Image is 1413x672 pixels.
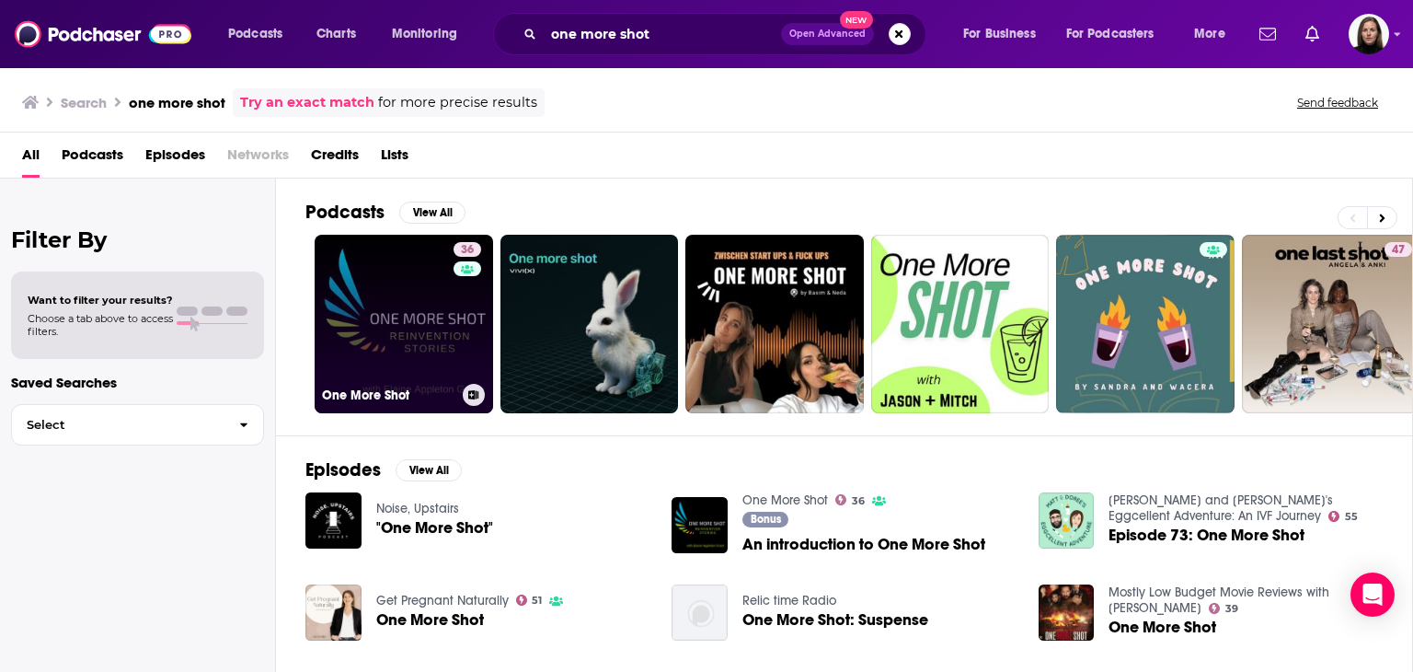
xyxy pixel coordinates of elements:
[240,92,374,113] a: Try an exact match
[11,374,264,391] p: Saved Searches
[28,312,173,338] span: Choose a tab above to access filters.
[835,494,865,505] a: 36
[511,13,944,55] div: Search podcasts, credits, & more...
[751,514,781,525] span: Bonus
[742,537,985,552] a: An introduction to One More Shot
[376,612,484,628] a: One More Shot
[305,201,465,224] a: PodcastsView All
[392,21,457,47] span: Monitoring
[28,294,173,307] span: Want to filter your results?
[781,23,874,45] button: Open AdvancedNew
[376,520,493,536] a: "One More Shot"
[381,140,408,178] a: Lists
[1194,21,1225,47] span: More
[963,21,1036,47] span: For Business
[672,585,728,641] img: One More Shot: Suspense
[1109,492,1333,524] a: Matt and Doree's Eggcellent Adventure: An IVF Journey
[228,21,282,47] span: Podcasts
[461,241,474,260] span: 36
[742,612,928,628] a: One More Shot: Suspense
[305,201,385,224] h2: Podcasts
[305,458,462,481] a: EpisodesView All
[11,226,264,253] h2: Filter By
[316,21,356,47] span: Charts
[742,593,836,608] a: Relic time Radio
[1328,511,1358,522] a: 55
[322,388,455,403] h3: One More Shot
[532,597,542,605] span: 51
[1298,18,1327,50] a: Show notifications dropdown
[840,11,873,29] span: New
[1349,14,1389,54] span: Logged in as BevCat3
[129,94,225,111] h3: one more shot
[305,585,362,641] img: One More Shot
[1392,241,1405,260] span: 47
[1292,95,1384,110] button: Send feedback
[396,459,462,481] button: View All
[454,242,481,257] a: 36
[227,140,289,178] span: Networks
[12,419,224,431] span: Select
[305,492,362,549] img: "One More Shot"
[1109,585,1329,616] a: Mostly Low Budget Movie Reviews with Clarence
[852,497,865,505] span: 36
[1252,18,1283,50] a: Show notifications dropdown
[789,29,866,39] span: Open Advanced
[1349,14,1389,54] img: User Profile
[1181,19,1248,49] button: open menu
[1349,14,1389,54] button: Show profile menu
[1054,19,1181,49] button: open menu
[378,92,537,113] span: for more precise results
[11,404,264,446] button: Select
[22,140,40,178] a: All
[544,19,781,49] input: Search podcasts, credits, & more...
[305,458,381,481] h2: Episodes
[304,19,367,49] a: Charts
[1039,585,1095,641] img: One More Shot
[672,497,728,553] img: An introduction to One More Shot
[1225,605,1238,613] span: 39
[61,94,107,111] h3: Search
[1350,573,1395,617] div: Open Intercom Messenger
[62,140,123,178] a: Podcasts
[1384,242,1412,257] a: 47
[379,19,481,49] button: open menu
[145,140,205,178] a: Episodes
[950,19,1059,49] button: open menu
[1345,513,1358,521] span: 55
[516,595,543,606] a: 51
[376,593,509,608] a: Get Pregnant Naturally
[376,501,459,516] a: Noise, Upstairs
[215,19,306,49] button: open menu
[399,202,465,224] button: View All
[742,492,828,508] a: One More Shot
[1066,21,1155,47] span: For Podcasters
[1209,603,1238,614] a: 39
[15,17,191,52] img: Podchaser - Follow, Share and Rate Podcasts
[315,235,493,413] a: 36One More Shot
[311,140,359,178] a: Credits
[1109,527,1304,543] a: Episode 73: One More Shot
[1039,492,1095,549] img: Episode 73: One More Shot
[1109,620,1216,635] a: One More Shot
